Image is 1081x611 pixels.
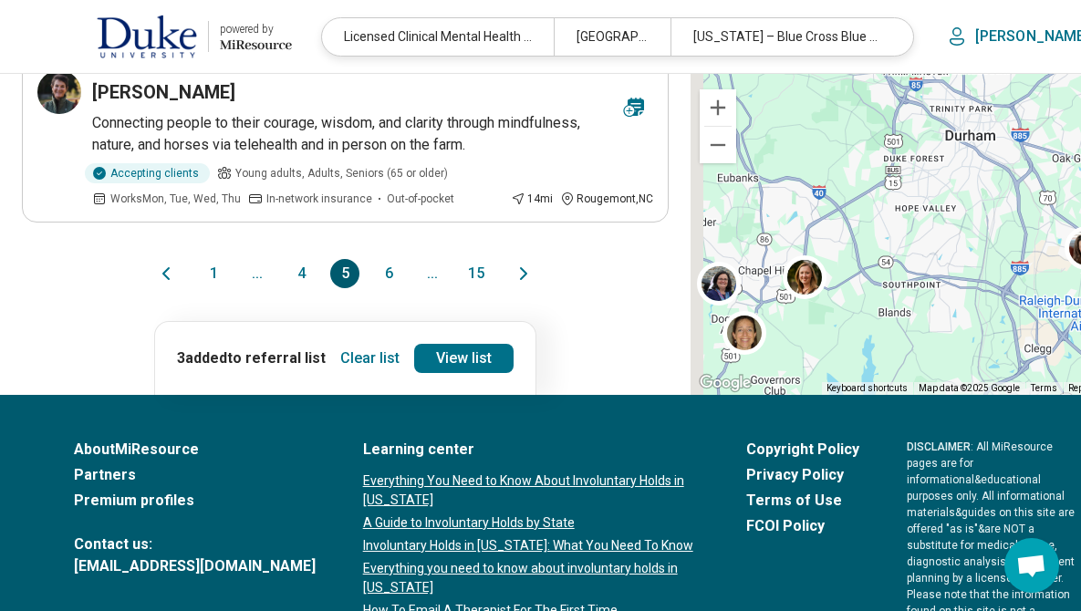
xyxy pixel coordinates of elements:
button: Next page [513,259,535,288]
button: 15 [462,259,491,288]
span: to referral list [227,349,326,367]
span: ... [418,259,447,288]
span: Map data ©2025 Google [919,383,1020,393]
button: Keyboard shortcuts [826,382,908,395]
a: Everything You Need to Know About Involuntary Holds in [US_STATE] [363,471,699,510]
button: Clear list [333,344,407,373]
div: Rougemont , NC [560,191,653,207]
a: Terms of Use [746,490,859,512]
div: [US_STATE] – Blue Cross Blue Shield [670,18,902,56]
a: FCOI Policy [746,515,859,537]
span: Contact us: [74,533,316,555]
span: In-network insurance [266,191,372,207]
span: ... [243,259,272,288]
a: AboutMiResource [74,439,316,461]
button: 5 [330,259,359,288]
div: [GEOGRAPHIC_DATA], [GEOGRAPHIC_DATA], [GEOGRAPHIC_DATA] [554,18,670,56]
a: Learning center [363,439,699,461]
a: Partners [74,464,316,486]
a: [EMAIL_ADDRESS][DOMAIN_NAME] [74,555,316,577]
a: Everything you need to know about involuntary holds in [US_STATE] [363,559,699,597]
img: Google [695,371,755,395]
button: 4 [286,259,316,288]
button: 6 [374,259,403,288]
p: 3 added [177,347,326,369]
a: Involuntary Holds in [US_STATE]: What You Need To Know [363,536,699,555]
span: DISCLAIMER [907,440,971,453]
span: Out-of-pocket [387,191,454,207]
div: 14 mi [511,191,553,207]
button: Previous page [155,259,177,288]
button: Zoom in [700,89,736,126]
p: Connecting people to their courage, wisdom, and clarity through mindfulness, nature, and horses v... [92,112,653,156]
a: Duke Universitypowered by [29,15,292,58]
a: Copyright Policy [746,439,859,461]
button: Zoom out [700,127,736,163]
span: Works Mon, Tue, Wed, Thu [110,191,241,207]
a: View list [414,344,514,373]
div: Licensed Clinical Mental Health Counselor (LCMHC), Licensed Clinical Social Worker (LCSW), Licens... [322,18,554,56]
a: A Guide to Involuntary Holds by State [363,513,699,533]
a: Open chat [1004,538,1059,593]
a: Premium profiles [74,490,316,512]
img: Duke University [97,15,197,58]
button: 1 [199,259,228,288]
span: Young adults, Adults, Seniors (65 or older) [235,165,448,181]
a: Open this area in Google Maps (opens a new window) [695,371,755,395]
div: powered by [220,21,292,37]
h3: [PERSON_NAME] [92,79,235,105]
a: Privacy Policy [746,464,859,486]
div: Accepting clients [85,163,210,183]
a: Terms (opens in new tab) [1031,383,1057,393]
